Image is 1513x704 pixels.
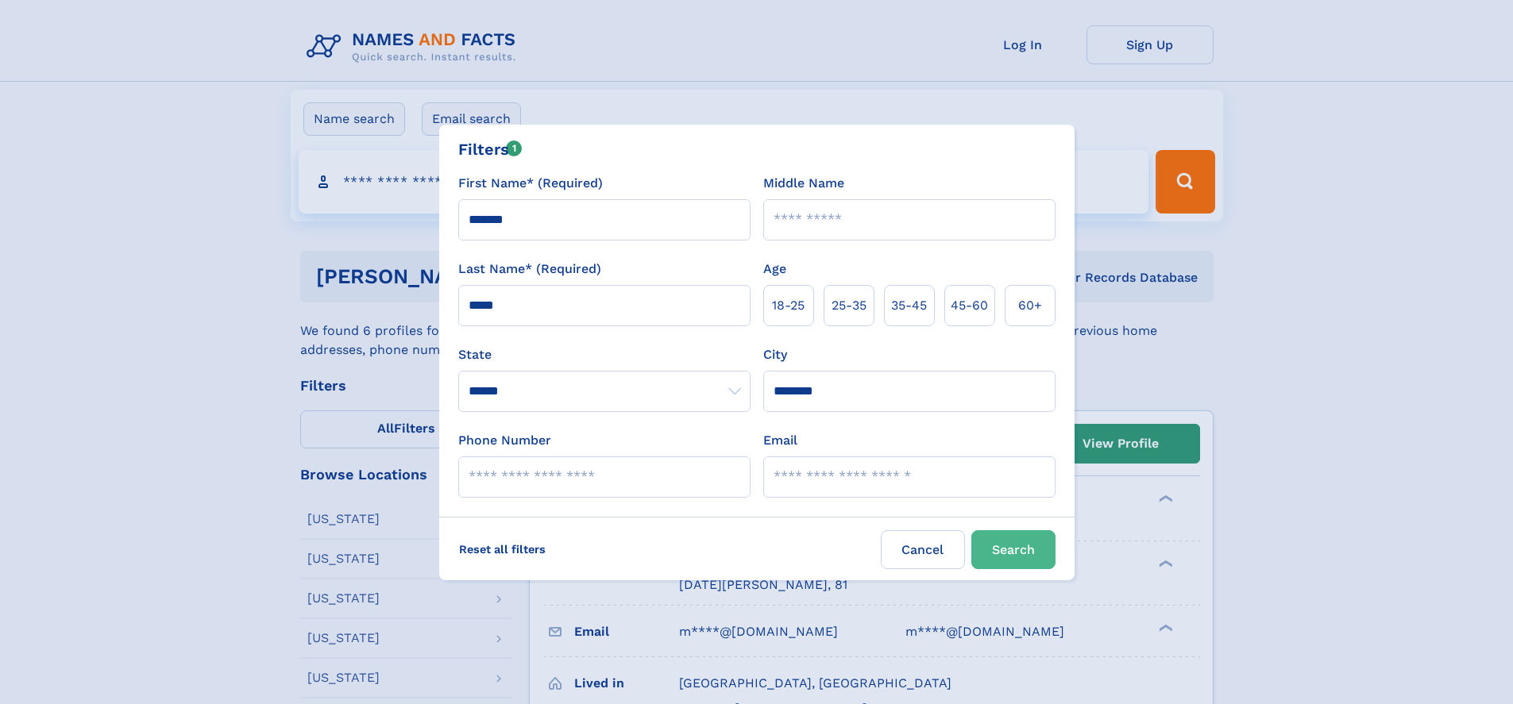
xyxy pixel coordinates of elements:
label: First Name* (Required) [458,174,603,193]
label: Age [763,260,786,279]
span: 25‑35 [832,296,867,315]
label: Reset all filters [449,530,556,568]
label: City [763,345,787,364]
div: Filters [458,137,523,161]
span: 35‑45 [891,296,927,315]
label: Cancel [881,530,965,569]
label: Middle Name [763,174,844,193]
span: 60+ [1018,296,1042,315]
label: Last Name* (Required) [458,260,601,279]
span: 18‑25 [772,296,805,315]
button: Search [971,530,1056,569]
label: Phone Number [458,431,551,450]
label: State [458,345,751,364]
span: 45‑60 [951,296,988,315]
label: Email [763,431,797,450]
